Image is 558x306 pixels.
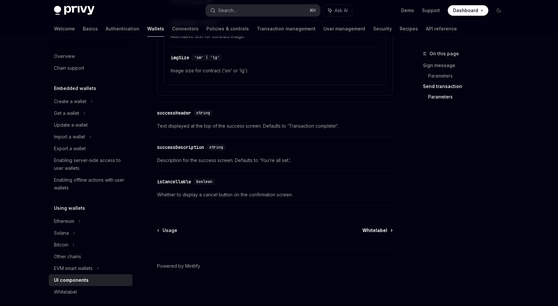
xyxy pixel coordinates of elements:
span: Text displayed at the top of the success screen. Defaults to ‘Transaction complete!’. [157,122,393,130]
span: ⌘ K [309,8,316,13]
a: Demo [401,7,414,14]
a: Whitelabel [362,227,392,234]
a: Authentication [106,21,139,37]
a: Update a wallet [49,119,132,131]
div: Export a wallet [54,145,86,153]
a: Support [422,7,440,14]
a: Chain support [49,62,132,74]
a: Enabling server-side access to user wallets [49,154,132,174]
span: Image size for contract (‘sm’ or ‘lg’). [171,67,379,75]
div: Search... [218,7,236,14]
span: Whitelabel [362,227,387,234]
span: Usage [163,227,177,234]
div: Enabling server-side access to user wallets [54,156,129,172]
div: Create a wallet [54,98,86,105]
div: Bitcoin [54,241,68,249]
span: Whether to display a cancel button on the confirmation screen. [157,191,393,199]
a: Policies & controls [206,21,249,37]
div: Whitelabel [54,288,77,296]
div: Ethereum [54,217,74,225]
a: Overview [49,50,132,62]
a: Usage [158,227,177,234]
a: Other chains [49,251,132,262]
h5: Embedded wallets [54,84,96,92]
button: Search...⌘K [206,5,320,16]
a: UI components [49,274,132,286]
a: Enabling offline actions with user wallets [49,174,132,194]
a: Welcome [54,21,75,37]
div: Overview [54,52,75,60]
div: Update a wallet [54,121,88,129]
a: Wallets [147,21,164,37]
div: Enabling offline actions with user wallets [54,176,129,192]
span: Ask AI [335,7,348,14]
span: string [196,110,210,116]
div: isCancellable [157,178,191,185]
a: Send transaction [423,81,509,92]
span: boolean [196,179,212,184]
div: UI components [54,276,89,284]
a: Sign message [423,60,509,71]
h5: Using wallets [54,204,85,212]
span: On this page [429,50,459,58]
div: Other chains [54,253,81,261]
a: Parameters [428,92,509,102]
button: Toggle dark mode [494,5,504,16]
a: Security [373,21,392,37]
a: Export a wallet [49,143,132,154]
a: API reference [426,21,457,37]
a: Whitelabel [49,286,132,298]
div: imgSize [171,54,189,61]
a: Powered by Mintlify [157,263,200,269]
div: Import a wallet [54,133,85,141]
div: Chain support [54,64,84,72]
div: successDescription [157,144,204,151]
button: Ask AI [323,5,352,16]
span: 'sm' | 'lg' [194,55,219,60]
a: Basics [83,21,98,37]
div: Get a wallet [54,109,79,117]
a: Transaction management [257,21,316,37]
a: Recipes [400,21,418,37]
span: string [209,145,223,150]
div: successHeader [157,110,191,116]
span: Description for the success screen. Defaults to ‘You’re all set.’. [157,156,393,164]
img: dark logo [54,6,95,15]
a: User management [323,21,365,37]
a: Dashboard [448,5,488,16]
a: Connectors [172,21,199,37]
div: EVM smart wallets [54,264,93,272]
span: Dashboard [453,7,478,14]
div: Solana [54,229,69,237]
a: Parameters [428,71,509,81]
